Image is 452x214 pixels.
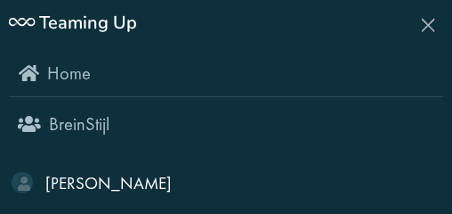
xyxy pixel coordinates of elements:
[48,162,76,185] span: Info
[9,51,444,97] a: Home
[45,172,172,194] span: [PERSON_NAME]
[47,62,91,85] span: Home
[9,102,444,147] a: BreinStijl
[39,9,137,33] span: Teaming Up
[49,112,109,136] span: BreinStijl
